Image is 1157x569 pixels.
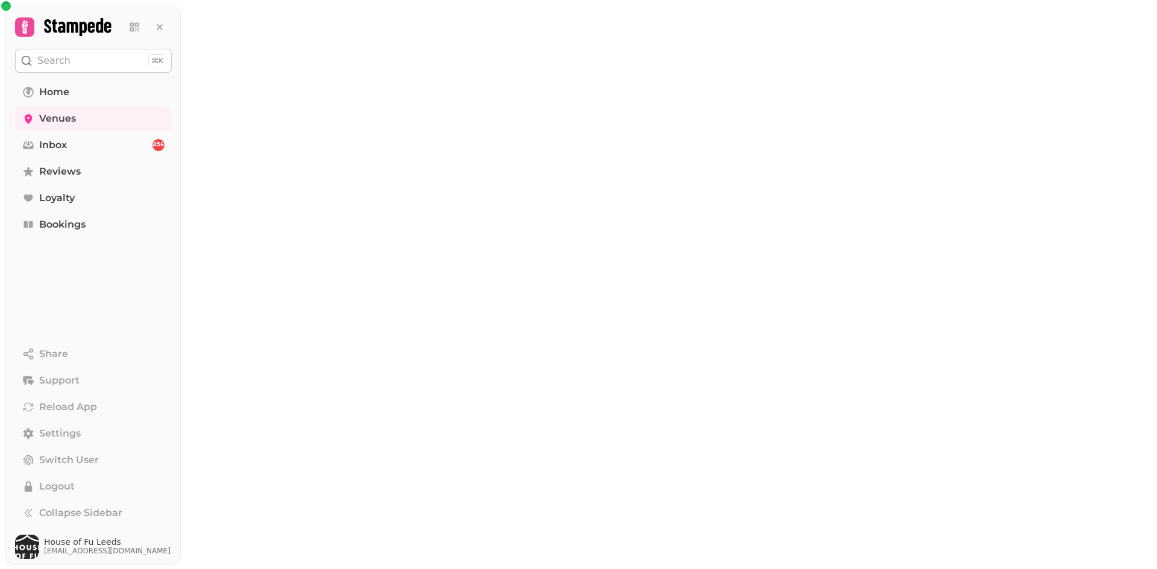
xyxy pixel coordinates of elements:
[37,54,71,68] p: Search
[15,535,39,559] img: User avatar
[15,107,172,131] a: Venues
[39,347,68,361] span: Share
[39,138,67,152] span: Inbox
[39,111,76,126] span: Venues
[39,85,69,99] span: Home
[15,395,172,419] button: Reload App
[44,546,171,556] span: [EMAIL_ADDRESS][DOMAIN_NAME]
[15,535,172,559] button: User avatarHouse of Fu Leeds[EMAIL_ADDRESS][DOMAIN_NAME]
[15,133,172,157] a: Inbox456
[15,342,172,366] button: Share
[15,213,172,237] a: Bookings
[39,191,75,205] span: Loyalty
[15,368,172,393] button: Support
[15,421,172,446] a: Settings
[15,448,172,472] button: Switch User
[15,501,172,525] button: Collapse Sidebar
[39,506,122,520] span: Collapse Sidebar
[15,186,172,210] a: Loyalty
[15,80,172,104] a: Home
[39,217,86,232] span: Bookings
[39,164,81,179] span: Reviews
[39,400,97,414] span: Reload App
[153,141,165,149] span: 456
[44,538,171,546] span: House of Fu Leeds
[39,373,80,388] span: Support
[15,49,172,73] button: Search⌘K
[39,479,75,494] span: Logout
[15,474,172,499] button: Logout
[15,160,172,184] a: Reviews
[39,426,81,441] span: Settings
[148,54,166,67] div: ⌘K
[39,453,99,467] span: Switch User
